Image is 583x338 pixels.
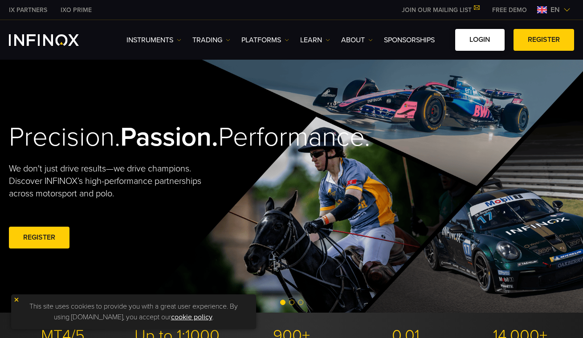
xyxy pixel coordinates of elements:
[9,121,263,154] h2: Precision. Performance.
[547,4,563,15] span: en
[171,313,212,322] a: cookie policy
[2,5,54,15] a: INFINOX
[192,35,230,45] a: TRADING
[9,227,69,248] a: REGISTER
[16,299,252,325] p: This site uses cookies to provide you with a great user experience. By using [DOMAIN_NAME], you a...
[9,34,100,46] a: INFINOX Logo
[54,5,98,15] a: INFINOX
[455,29,505,51] a: LOGIN
[341,35,373,45] a: ABOUT
[384,35,435,45] a: SPONSORSHIPS
[120,121,218,153] strong: Passion.
[126,35,181,45] a: Instruments
[289,300,294,305] span: Go to slide 2
[241,35,289,45] a: PLATFORMS
[300,35,330,45] a: Learn
[298,300,303,305] span: Go to slide 3
[485,5,534,15] a: INFINOX MENU
[9,163,212,200] p: We don't just drive results—we drive champions. Discover INFINOX’s high-performance partnerships ...
[280,300,285,305] span: Go to slide 1
[395,6,485,14] a: JOIN OUR MAILING LIST
[514,29,574,51] a: REGISTER
[13,297,20,303] img: yellow close icon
